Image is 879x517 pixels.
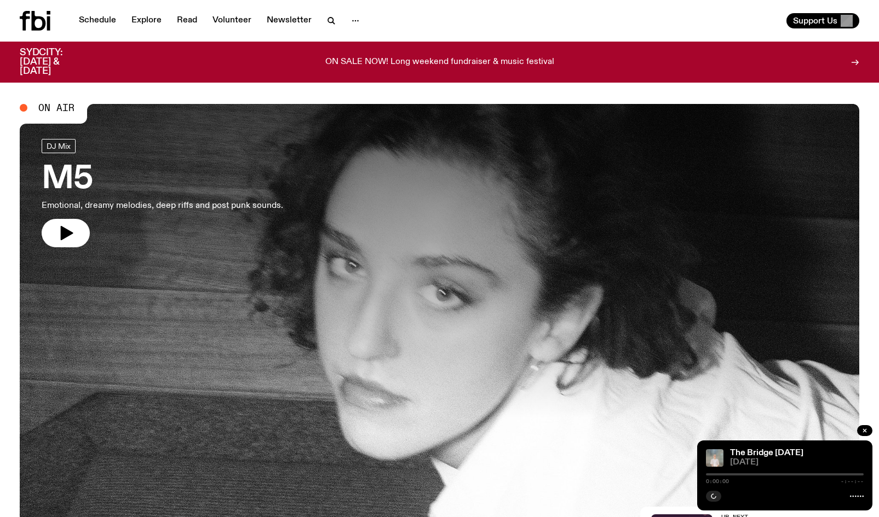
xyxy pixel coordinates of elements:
span: DJ Mix [47,142,71,150]
a: Schedule [72,13,123,28]
a: Read [170,13,204,28]
a: Newsletter [260,13,318,28]
a: Explore [125,13,168,28]
a: M5Emotional, dreamy melodies, deep riffs and post punk sounds. [42,139,283,247]
a: The Bridge [DATE] [730,449,803,457]
h3: M5 [42,164,283,195]
p: Emotional, dreamy melodies, deep riffs and post punk sounds. [42,199,283,212]
a: Volunteer [206,13,258,28]
a: DJ Mix [42,139,76,153]
button: Support Us [786,13,859,28]
span: -:--:-- [841,479,864,484]
p: ON SALE NOW! Long weekend fundraiser & music festival [325,57,554,67]
span: Support Us [793,16,837,26]
img: Mara stands in front of a frosted glass wall wearing a cream coloured t-shirt and black glasses. ... [706,449,723,467]
h3: SYDCITY: [DATE] & [DATE] [20,48,90,76]
span: [DATE] [730,458,864,467]
span: 0:00:00 [706,479,729,484]
span: On Air [38,103,74,113]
